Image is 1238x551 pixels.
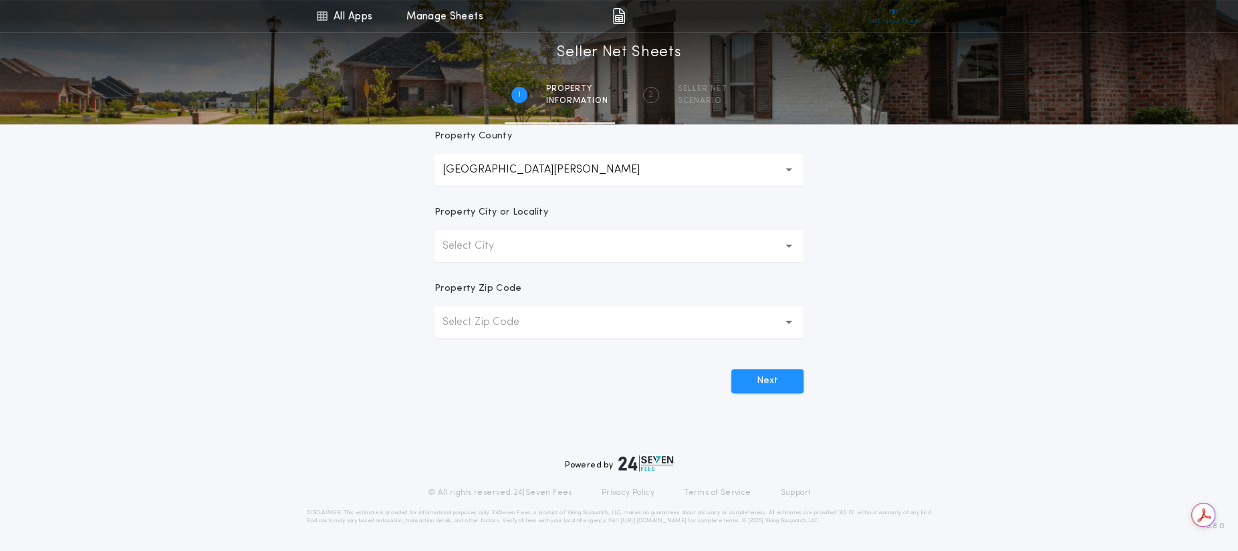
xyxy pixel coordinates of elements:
p: Property City or Locality [435,206,548,219]
p: Select City [443,238,515,254]
button: Select City [435,230,803,262]
p: Select Zip Code [443,314,541,330]
span: information [546,96,608,106]
p: Property County [435,130,512,143]
p: [GEOGRAPHIC_DATA][PERSON_NAME] [443,162,661,178]
span: Property [546,84,608,94]
p: © All rights reserved. 24|Seven Fees [428,487,572,498]
a: Privacy Policy [602,487,655,498]
img: logo [618,455,673,471]
a: [URL][DOMAIN_NAME] [620,518,687,524]
a: Terms of Service [684,487,751,498]
span: SELLER NET [678,84,727,94]
a: Support [780,487,810,498]
img: img [612,8,625,24]
div: Powered by [565,455,673,471]
button: Select Zip Code [435,306,803,338]
span: SCENARIO [678,96,727,106]
p: Property Zip Code [435,282,521,296]
h2: 2 [648,90,653,100]
button: Next [731,369,803,393]
h2: 1 [518,90,521,100]
p: DISCLAIMER: This estimate is provided for informational purposes only. 24|Seven Fees, a product o... [306,509,932,525]
img: vs-icon [869,9,919,23]
h1: Seller Net Sheets [557,42,682,64]
button: [GEOGRAPHIC_DATA][PERSON_NAME] [435,154,803,186]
